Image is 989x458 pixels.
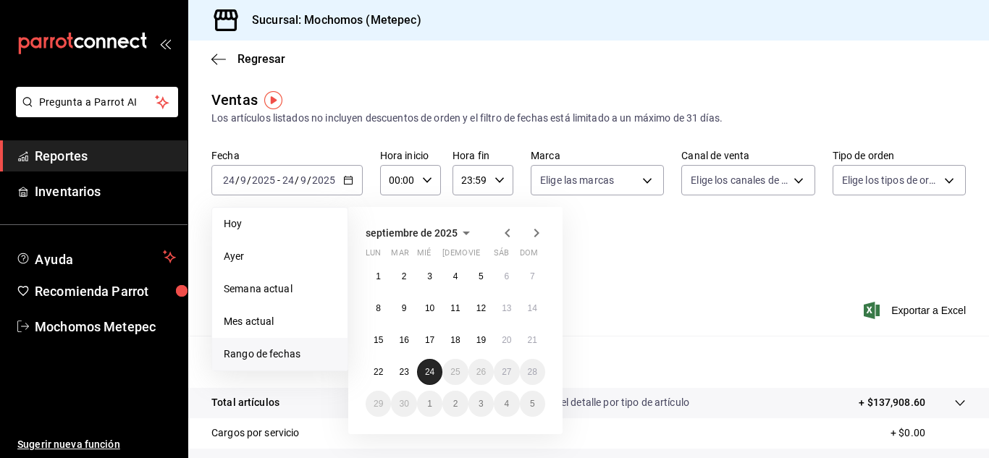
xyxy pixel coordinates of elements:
[251,174,276,186] input: ----
[479,271,484,281] abbr: 5 de septiembre de 2025
[374,335,383,345] abbr: 15 de septiembre de 2025
[504,271,509,281] abbr: 6 de septiembre de 2025
[376,303,381,313] abbr: 8 de septiembre de 2025
[240,12,421,29] h3: Sucursal: Mochomos (Metepec)
[468,263,494,289] button: 5 de septiembre de 2025
[520,295,545,321] button: 14 de septiembre de 2025
[391,391,416,417] button: 30 de septiembre de 2025
[376,271,381,281] abbr: 1 de septiembre de 2025
[159,38,171,49] button: open_drawer_menu
[468,248,480,263] abbr: viernes
[468,327,494,353] button: 19 de septiembre de 2025
[224,281,336,297] span: Semana actual
[224,249,336,264] span: Ayer
[502,367,511,377] abbr: 27 de septiembre de 2025
[235,174,240,186] span: /
[211,150,363,161] label: Fecha
[530,271,535,281] abbr: 7 de septiembre de 2025
[417,359,442,385] button: 24 de septiembre de 2025
[417,248,431,263] abbr: miércoles
[224,314,336,329] span: Mes actual
[295,174,299,186] span: /
[211,89,258,111] div: Ventas
[502,303,511,313] abbr: 13 de septiembre de 2025
[833,150,966,161] label: Tipo de orden
[520,248,538,263] abbr: domingo
[476,367,486,377] abbr: 26 de septiembre de 2025
[417,295,442,321] button: 10 de septiembre de 2025
[453,271,458,281] abbr: 4 de septiembre de 2025
[391,295,416,321] button: 9 de septiembre de 2025
[211,111,966,126] div: Los artículos listados no incluyen descuentos de orden y el filtro de fechas está limitado a un m...
[520,327,545,353] button: 21 de septiembre de 2025
[211,395,279,410] p: Total artículos
[530,399,535,409] abbr: 5 de octubre de 2025
[891,425,966,441] p: + $0.00
[528,335,537,345] abbr: 21 de septiembre de 2025
[691,173,788,187] span: Elige los canales de venta
[442,327,468,353] button: 18 de septiembre de 2025
[520,263,545,289] button: 7 de septiembre de 2025
[494,248,509,263] abbr: sábado
[520,359,545,385] button: 28 de septiembre de 2025
[453,150,513,161] label: Hora fin
[417,327,442,353] button: 17 de septiembre de 2025
[427,271,432,281] abbr: 3 de septiembre de 2025
[468,295,494,321] button: 12 de septiembre de 2025
[366,227,458,239] span: septiembre de 2025
[211,425,300,441] p: Cargos por servicio
[859,395,925,410] p: + $137,908.60
[494,327,519,353] button: 20 de septiembre de 2025
[531,150,664,161] label: Marca
[264,91,282,109] button: Tooltip marker
[237,52,285,66] span: Regresar
[479,399,484,409] abbr: 3 de octubre de 2025
[391,248,408,263] abbr: martes
[417,391,442,417] button: 1 de octubre de 2025
[222,174,235,186] input: --
[282,174,295,186] input: --
[417,263,442,289] button: 3 de septiembre de 2025
[247,174,251,186] span: /
[502,335,511,345] abbr: 20 de septiembre de 2025
[427,399,432,409] abbr: 1 de octubre de 2025
[540,173,614,187] span: Elige las marcas
[366,391,391,417] button: 29 de septiembre de 2025
[399,399,408,409] abbr: 30 de septiembre de 2025
[450,367,460,377] abbr: 25 de septiembre de 2025
[425,303,434,313] abbr: 10 de septiembre de 2025
[366,248,381,263] abbr: lunes
[391,359,416,385] button: 23 de septiembre de 2025
[224,216,336,232] span: Hoy
[366,327,391,353] button: 15 de septiembre de 2025
[35,248,157,266] span: Ayuda
[17,437,176,452] span: Sugerir nueva función
[425,335,434,345] abbr: 17 de septiembre de 2025
[240,174,247,186] input: --
[307,174,311,186] span: /
[442,295,468,321] button: 11 de septiembre de 2025
[842,173,939,187] span: Elige los tipos de orden
[366,263,391,289] button: 1 de septiembre de 2025
[681,150,815,161] label: Canal de venta
[311,174,336,186] input: ----
[468,359,494,385] button: 26 de septiembre de 2025
[453,399,458,409] abbr: 2 de octubre de 2025
[468,391,494,417] button: 3 de octubre de 2025
[402,303,407,313] abbr: 9 de septiembre de 2025
[494,359,519,385] button: 27 de septiembre de 2025
[450,335,460,345] abbr: 18 de septiembre de 2025
[442,263,468,289] button: 4 de septiembre de 2025
[442,359,468,385] button: 25 de septiembre de 2025
[374,367,383,377] abbr: 22 de septiembre de 2025
[494,295,519,321] button: 13 de septiembre de 2025
[450,303,460,313] abbr: 11 de septiembre de 2025
[520,391,545,417] button: 5 de octubre de 2025
[391,263,416,289] button: 2 de septiembre de 2025
[442,248,528,263] abbr: jueves
[867,302,966,319] button: Exportar a Excel
[528,367,537,377] abbr: 28 de septiembre de 2025
[476,303,486,313] abbr: 12 de septiembre de 2025
[366,359,391,385] button: 22 de septiembre de 2025
[366,295,391,321] button: 8 de septiembre de 2025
